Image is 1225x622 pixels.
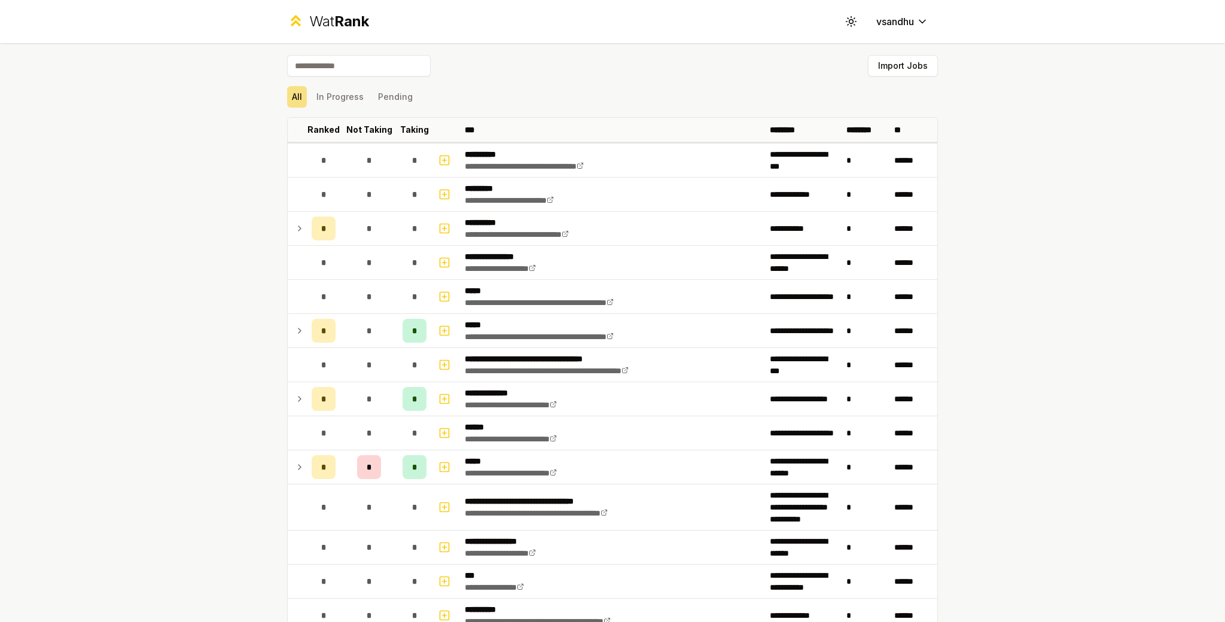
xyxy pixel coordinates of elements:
[868,55,938,77] button: Import Jobs
[867,11,938,32] button: vsandhu
[287,12,369,31] a: WatRank
[400,124,429,136] p: Taking
[876,14,914,29] span: vsandhu
[334,13,369,30] span: Rank
[307,124,340,136] p: Ranked
[373,86,418,108] button: Pending
[312,86,368,108] button: In Progress
[287,86,307,108] button: All
[309,12,369,31] div: Wat
[346,124,392,136] p: Not Taking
